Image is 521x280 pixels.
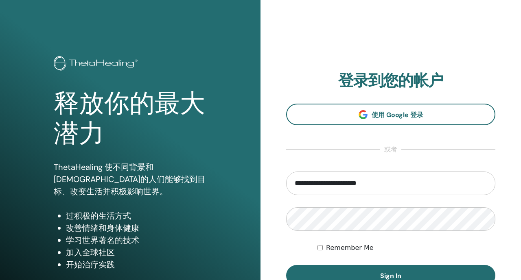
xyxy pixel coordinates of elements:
div: Keep me authenticated indefinitely or until I manually logout [317,243,495,253]
h1: 释放你的最大潜力 [54,89,207,149]
li: 过积极的生活方式 [66,210,207,222]
h2: 登录到您的帐户 [286,72,495,90]
li: 学习世界著名的技术 [66,234,207,246]
a: 使用 Google 登录 [286,104,495,125]
label: Remember Me [326,243,374,253]
span: 使用 Google 登录 [372,111,423,119]
span: 或者 [380,145,401,154]
span: Sign In [380,271,401,280]
li: 加入全球社区 [66,246,207,258]
p: ThetaHealing 使不同背景和[DEMOGRAPHIC_DATA]的人们能够找到目标、改变生活并积极影响世界。 [54,161,207,198]
li: 开始治疗实践 [66,258,207,271]
li: 改善情绪和身体健康 [66,222,207,234]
